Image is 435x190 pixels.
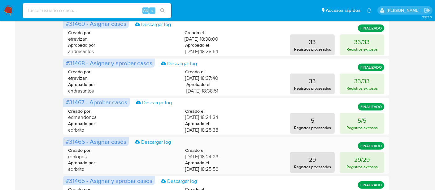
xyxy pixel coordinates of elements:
a: Salir [424,7,430,14]
span: Alt [143,7,148,13]
span: Accesos rápidos [326,7,360,14]
button: search-icon [156,6,169,15]
a: Notificaciones [367,8,372,13]
input: Buscar usuario o caso... [23,7,171,15]
span: 3.163.0 [422,15,432,20]
span: s [151,7,153,13]
p: alan.sanchez@mercadolibre.com [387,7,422,13]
